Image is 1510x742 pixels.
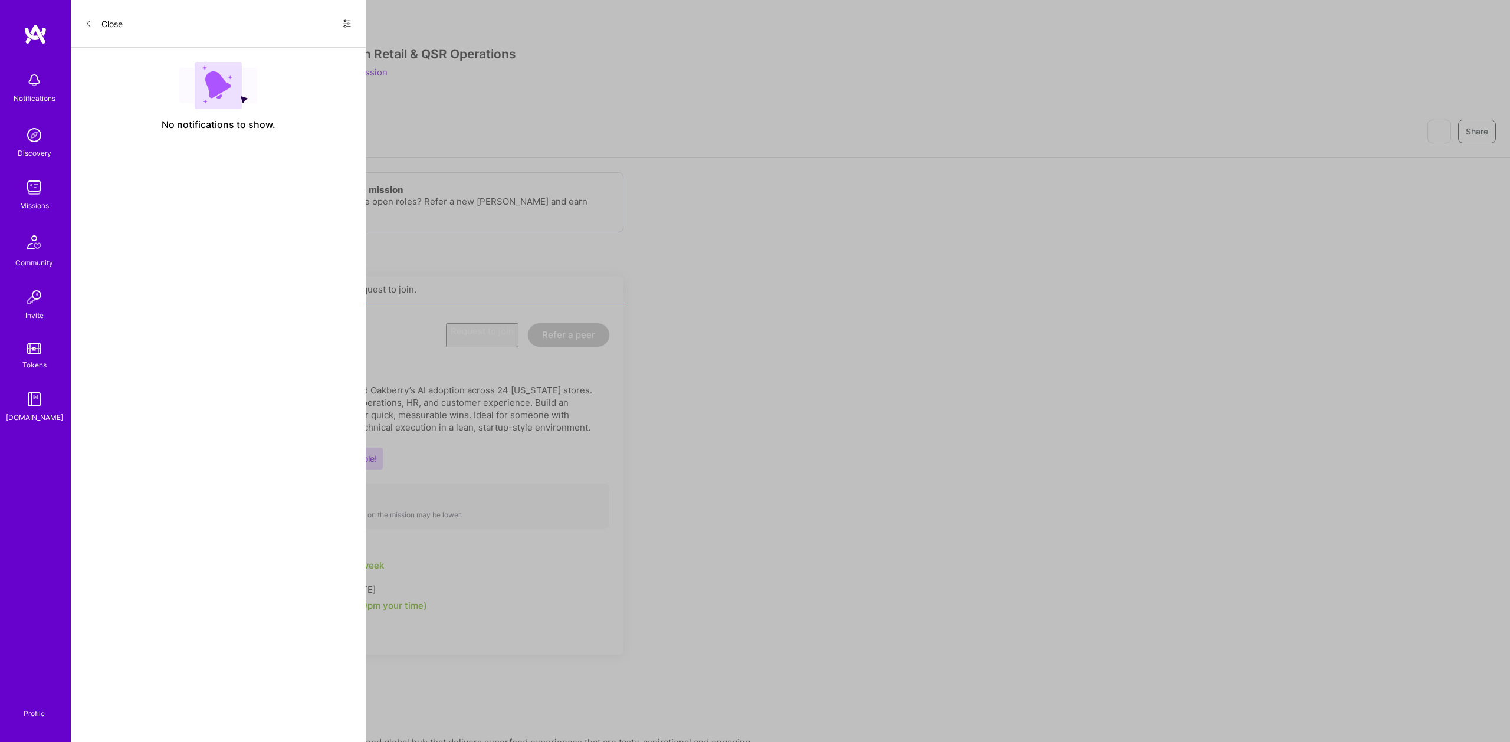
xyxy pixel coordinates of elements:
[18,147,51,159] div: Discovery
[22,285,46,309] img: Invite
[19,695,49,718] a: Profile
[15,257,53,269] div: Community
[24,24,47,45] img: logo
[85,14,123,33] button: Close
[6,411,63,423] div: [DOMAIN_NAME]
[162,119,275,131] span: No notifications to show.
[27,343,41,354] img: tokens
[22,176,46,199] img: teamwork
[179,62,257,109] img: empty
[14,92,55,104] div: Notifications
[22,388,46,411] img: guide book
[20,199,49,212] div: Missions
[22,68,46,92] img: bell
[22,123,46,147] img: discovery
[25,309,44,321] div: Invite
[24,707,45,718] div: Profile
[20,228,48,257] img: Community
[22,359,47,371] div: Tokens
